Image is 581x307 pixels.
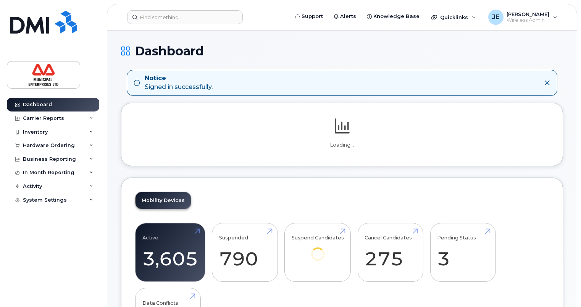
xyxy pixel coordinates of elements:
[121,44,563,58] h1: Dashboard
[136,192,191,209] a: Mobility Devices
[365,227,416,278] a: Cancel Candidates 275
[437,227,489,278] a: Pending Status 3
[145,74,213,83] strong: Notice
[219,227,271,278] a: Suspended 790
[292,227,344,271] a: Suspend Candidates
[145,74,213,92] div: Signed in successfully.
[142,227,198,278] a: Active 3,605
[135,142,549,149] p: Loading...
